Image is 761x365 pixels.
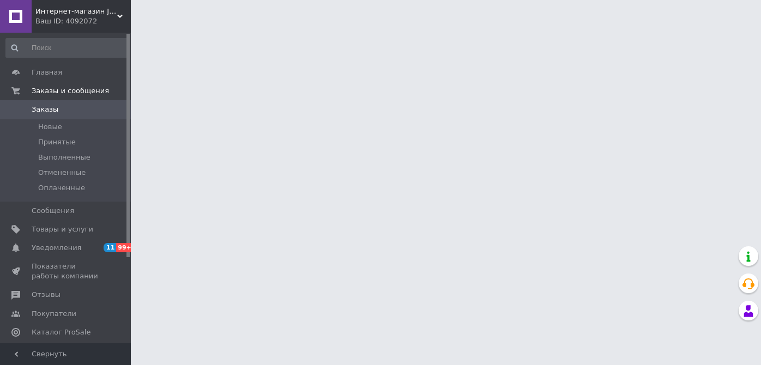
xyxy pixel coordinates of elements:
span: Заказы и сообщения [32,86,109,96]
span: Отзывы [32,290,61,300]
span: 99+ [116,243,134,252]
span: Отмененные [38,168,86,178]
span: 11 [104,243,116,252]
span: Покупатели [32,309,76,319]
div: Ваш ID: 4092072 [35,16,131,26]
span: Главная [32,68,62,77]
span: Оплаченные [38,183,85,193]
span: Выполненные [38,153,90,162]
span: Принятые [38,137,76,147]
span: Заказы [32,105,58,114]
span: Сообщения [32,206,74,216]
span: Каталог ProSale [32,327,90,337]
input: Поиск [5,38,129,58]
span: Уведомления [32,243,81,253]
span: Интернет-магазин JokerShop [35,7,117,16]
span: Показатели работы компании [32,261,101,281]
span: Новые [38,122,62,132]
span: Товары и услуги [32,224,93,234]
